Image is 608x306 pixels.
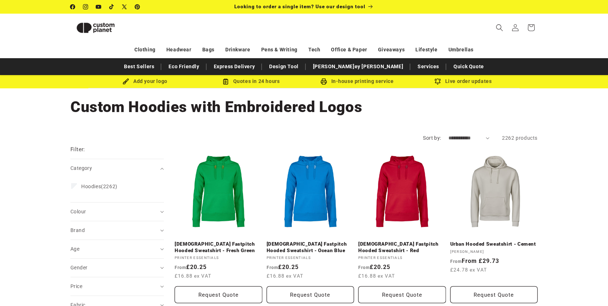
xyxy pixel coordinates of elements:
img: Order updates [434,78,441,85]
summary: Category (0 selected) [70,159,164,177]
span: Hoodies [81,184,101,189]
a: Umbrellas [448,43,474,56]
a: Tech [308,43,320,56]
summary: Search [492,20,507,36]
a: [DEMOGRAPHIC_DATA] Fastpitch Hooded Sweatshirt - Ocean Blue [267,241,354,254]
a: [PERSON_NAME]ey [PERSON_NAME] [309,60,407,73]
summary: Age (0 selected) [70,240,164,258]
button: Request Quote [450,286,538,303]
span: Price [70,283,82,289]
a: Quick Quote [450,60,488,73]
span: (2262) [81,183,118,190]
span: Looking to order a single item? Use our design tool [234,4,365,9]
summary: Price [70,277,164,296]
div: Quotes in 24 hours [198,77,304,86]
a: Office & Paper [331,43,367,56]
span: Age [70,246,79,252]
img: In-house printing [321,78,327,85]
div: Live order updates [410,77,516,86]
a: Pens & Writing [261,43,298,56]
summary: Gender (0 selected) [70,259,164,277]
a: Giveaways [378,43,405,56]
a: Drinkware [225,43,250,56]
span: Colour [70,209,86,214]
a: Clothing [134,43,156,56]
a: Design Tool [266,60,302,73]
label: Sort by: [423,135,441,141]
h1: Custom Hoodies with Embroidered Logos [70,97,538,117]
a: Express Delivery [210,60,259,73]
a: Lifestyle [415,43,437,56]
summary: Brand (0 selected) [70,221,164,240]
span: 2262 products [502,135,538,141]
summary: Colour (0 selected) [70,203,164,221]
span: Category [70,165,92,171]
img: Order Updates Icon [222,78,229,85]
a: Bags [202,43,215,56]
a: [DEMOGRAPHIC_DATA] Fastpitch Hooded Sweatshirt - Red [358,241,446,254]
a: Eco Friendly [165,60,203,73]
span: Brand [70,227,85,233]
button: Request Quote [267,286,354,303]
a: Urban Hooded Sweatshirt - Cement [450,241,538,247]
a: [DEMOGRAPHIC_DATA] Fastpitch Hooded Sweatshirt - Fresh Green [175,241,262,254]
a: Headwear [166,43,192,56]
div: Add your logo [92,77,198,86]
span: Gender [70,265,87,270]
button: Request Quote [175,286,262,303]
img: Brush Icon [123,78,129,85]
a: Services [414,60,443,73]
a: Best Sellers [120,60,158,73]
h2: Filter: [70,145,85,154]
button: Request Quote [358,286,446,303]
a: Custom Planet [68,14,145,42]
div: In-house printing service [304,77,410,86]
img: Custom Planet [70,17,121,39]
